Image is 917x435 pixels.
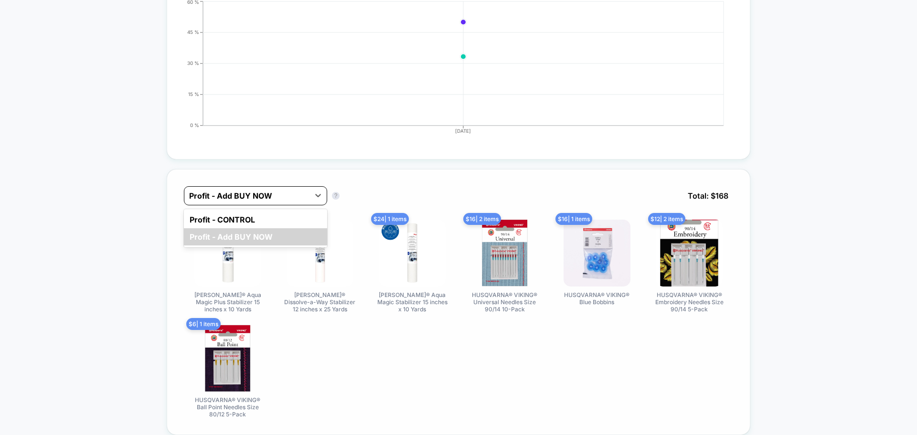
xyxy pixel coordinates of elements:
[332,192,340,200] button: ?
[192,396,264,418] span: HUSQVARNA® VIKING® Ball Point Needles Size 80/12 5-Pack
[190,122,199,128] tspan: 0 %
[555,213,592,225] span: $ 16 | 1 items
[192,291,264,313] span: [PERSON_NAME]® Aqua Magic Plus Stabilizer 15 inches x 10 Yards
[186,318,221,330] span: $ 6 | 1 items
[469,291,541,313] span: HUSQVARNA® VIKING® Universal Needles Size 90/14 10-Pack
[188,91,199,97] tspan: 15 %
[376,291,448,313] span: [PERSON_NAME]® Aqua Magic Stabilizer 15 inches x 10 Yards
[456,128,471,134] tspan: [DATE]
[564,220,630,286] img: HUSQVARNA® VIKING® Blue Bobbins
[683,186,733,205] span: Total: $ 168
[187,60,199,66] tspan: 30 %
[371,213,409,225] span: $ 24 | 1 items
[648,213,685,225] span: $ 12 | 2 items
[287,220,353,286] img: PFAFF® Dissolve-a-Way Stabilizer 12 inches x 25 Yards
[561,291,633,306] span: HUSQVARNA® VIKING® Blue Bobbins
[379,220,446,286] img: PFAFF® Aqua Magic Stabilizer 15 inches x 10 Yards
[656,220,723,286] img: HUSQVARNA® VIKING® Embroidery Needles Size 90/14 5-Pack
[463,213,501,225] span: $ 16 | 2 items
[471,220,538,286] img: HUSQVARNA® VIKING® Universal Needles Size 90/14 10-Pack
[184,211,327,228] div: Profit - CONTROL
[653,291,725,313] span: HUSQVARNA® VIKING® Embroidery Needles Size 90/14 5-Pack
[194,325,261,392] img: HUSQVARNA® VIKING® Ball Point Needles Size 80/12 5-Pack
[187,29,199,35] tspan: 45 %
[194,220,261,286] img: PFAFF® Aqua Magic Plus Stabilizer 15 inches x 10 Yards
[284,291,356,313] span: [PERSON_NAME]® Dissolve-a-Way Stabilizer 12 inches x 25 Yards
[184,228,327,245] div: Profit - Add BUY NOW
